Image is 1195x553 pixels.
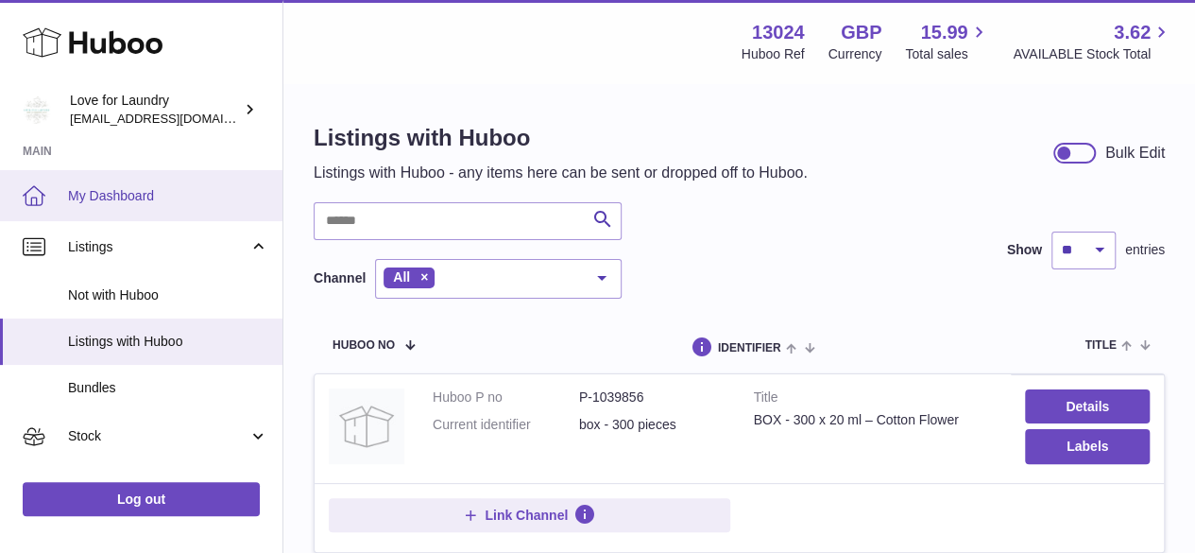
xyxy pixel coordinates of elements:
[1125,241,1165,259] span: entries
[314,163,808,183] p: Listings with Huboo - any items here can be sent or dropped off to Huboo.
[68,379,268,397] span: Bundles
[23,482,260,516] a: Log out
[314,269,366,287] label: Channel
[68,238,248,256] span: Listings
[23,95,51,124] img: internalAdmin-13024@internal.huboo.com
[754,411,998,429] div: BOX - 300 x 20 ml – Cotton Flower
[841,20,881,45] strong: GBP
[1007,241,1042,259] label: Show
[1114,20,1151,45] span: 3.62
[433,389,579,406] dt: Huboo P no
[1084,339,1116,352] span: title
[754,389,998,411] strong: Title
[905,20,989,63] a: 15.99 Total sales
[905,45,989,63] span: Total sales
[393,269,410,285] span: All
[1013,45,1172,63] span: AVAILABLE Stock Total
[314,123,808,153] h1: Listings with Huboo
[752,20,805,45] strong: 13024
[1105,143,1165,164] div: Bulk Edit
[742,45,805,63] div: Huboo Ref
[333,339,395,352] span: Huboo no
[329,389,404,464] img: BOX - 300 x 20 ml – Cotton Flower
[828,45,882,63] div: Currency
[68,286,268,304] span: Not with Huboo
[1013,20,1172,63] a: 3.62 AVAILABLE Stock Total
[920,20,967,45] span: 15.99
[70,111,278,126] span: [EMAIL_ADDRESS][DOMAIN_NAME]
[433,416,579,434] dt: Current identifier
[70,92,240,128] div: Love for Laundry
[579,416,726,434] dd: box - 300 pieces
[579,389,726,406] dd: P-1039856
[718,342,781,354] span: identifier
[68,187,268,205] span: My Dashboard
[1025,429,1150,463] button: Labels
[329,498,730,532] button: Link Channel
[68,427,248,445] span: Stock
[1025,389,1150,423] a: Details
[485,507,568,524] span: Link Channel
[68,333,268,351] span: Listings with Huboo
